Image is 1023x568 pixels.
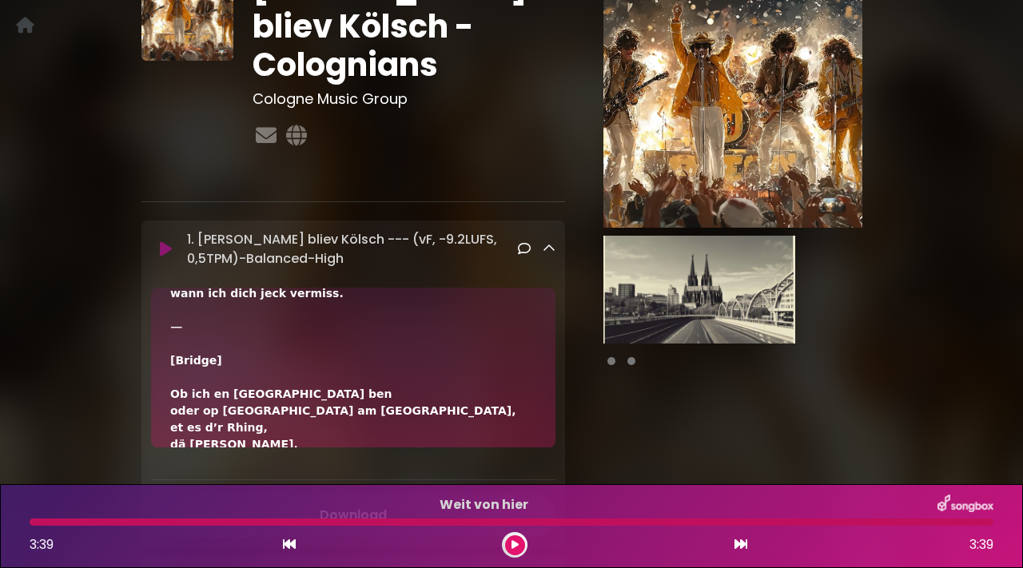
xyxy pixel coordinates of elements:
span: 3:39 [30,535,54,554]
span: 3:39 [969,535,993,554]
h3: Cologne Music Group [253,90,566,108]
img: songbox-logo-white.png [937,495,993,515]
p: Weit von hier [30,495,937,514]
img: bj9cZIVSFGdJ3k2YEuQL [603,236,795,344]
p: 1. [PERSON_NAME] bliev Kölsch --- (vF, -9.2LUFS, 0,5TPM)-Balanced-High [187,230,518,268]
